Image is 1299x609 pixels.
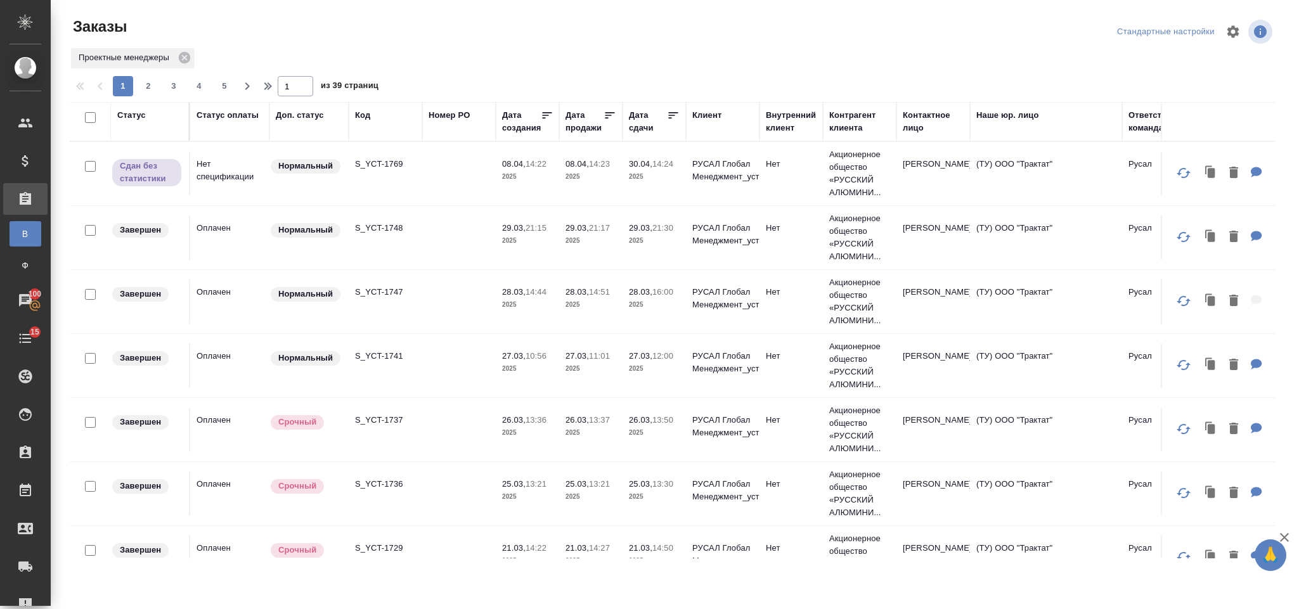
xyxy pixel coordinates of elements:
p: 2025 [629,426,680,439]
p: 14:22 [526,159,546,169]
p: 14:23 [589,159,610,169]
div: Выставляется автоматически, если на указанный объем услуг необходимо больше времени в стандартном... [269,414,342,431]
td: Оплачен [190,535,269,580]
p: 25.03, [565,479,589,489]
div: Дата создания [502,109,541,134]
p: Нет [766,350,817,362]
p: 2025 [565,362,616,375]
p: Завершен [120,416,161,428]
span: В [16,228,35,240]
button: Клонировать [1199,160,1223,186]
div: Статус по умолчанию для стандартных заказов [269,286,342,303]
p: 28.03, [629,287,652,297]
p: 13:21 [589,479,610,489]
div: Наше юр. лицо [976,109,1039,122]
p: Нет [766,158,817,170]
div: split button [1114,22,1218,42]
span: 3 [164,80,184,93]
p: S_YCT-1736 [355,478,416,490]
p: 29.03, [502,223,526,233]
td: Оплачен [190,471,269,516]
p: Нормальный [278,288,333,300]
span: Ф [16,259,35,272]
p: 2025 [629,298,680,311]
td: [PERSON_NAME] [896,343,970,388]
td: (ТУ) ООО "Трактат" [970,407,1122,452]
div: Код [355,109,370,122]
p: S_YCT-1747 [355,286,416,298]
a: В [10,221,41,247]
p: Акционерное общество «РУССКИЙ АЛЮМИНИ... [829,404,890,455]
button: Удалить [1223,288,1244,314]
p: Нет [766,222,817,234]
div: Проектные менеджеры [71,48,195,68]
p: РУСАЛ Глобал Менеджмент_уст [692,222,753,247]
div: Клиент [692,109,721,122]
p: Нет [766,542,817,555]
p: 13:21 [526,479,546,489]
div: Контактное лицо [903,109,964,134]
p: 26.03, [565,415,589,425]
p: 26.03, [502,415,526,425]
p: 2025 [502,298,553,311]
p: 27.03, [502,351,526,361]
div: Статус по умолчанию для стандартных заказов [269,350,342,367]
p: 14:24 [652,159,673,169]
td: Русал [1122,151,1196,196]
p: 13:37 [589,415,610,425]
td: [PERSON_NAME] [896,215,970,260]
p: Нормальный [278,352,333,364]
td: Русал [1122,471,1196,516]
td: (ТУ) ООО "Трактат" [970,535,1122,580]
p: 10:56 [526,351,546,361]
p: S_YCT-1748 [355,222,416,234]
p: 12:00 [652,351,673,361]
p: Нормальный [278,160,333,172]
button: Обновить [1168,222,1199,252]
button: Обновить [1168,542,1199,572]
p: S_YCT-1737 [355,414,416,426]
td: Русал [1122,407,1196,452]
td: [PERSON_NAME] [896,471,970,516]
div: Статус оплаты [197,109,259,122]
p: 21:17 [589,223,610,233]
td: [PERSON_NAME] [896,279,970,324]
button: Клонировать [1199,224,1223,250]
p: 30.04, [629,159,652,169]
button: Обновить [1168,414,1199,444]
div: Выставляет КМ при направлении счета или после выполнения всех работ/сдачи заказа клиенту. Окончат... [111,286,183,303]
button: Клонировать [1199,288,1223,314]
p: 13:50 [652,415,673,425]
p: 2025 [629,362,680,375]
p: Сдан без статистики [120,160,174,185]
div: Внутренний клиент [766,109,817,134]
a: Ф [10,253,41,278]
button: Обновить [1168,286,1199,316]
div: Дата продажи [565,109,604,134]
span: 15 [23,326,47,338]
span: из 39 страниц [321,78,378,96]
div: Дата сдачи [629,109,667,134]
td: [PERSON_NAME] [896,151,970,196]
td: (ТУ) ООО "Трактат" [970,151,1122,196]
span: 🙏 [1260,542,1281,568]
p: 2025 [502,362,553,375]
p: Акционерное общество «РУССКИЙ АЛЮМИНИ... [829,532,890,583]
td: Оплачен [190,407,269,452]
p: 14:22 [526,543,546,553]
p: Акционерное общество «РУССКИЙ АЛЮМИНИ... [829,276,890,327]
p: 2025 [629,555,680,567]
div: Выставляется автоматически, если на указанный объем услуг необходимо больше времени в стандартном... [269,478,342,495]
p: 21.03, [502,543,526,553]
button: Удалить [1223,160,1244,186]
button: Удалить [1223,416,1244,442]
div: Выставляет КМ при направлении счета или после выполнения всех работ/сдачи заказа клиенту. Окончат... [111,350,183,367]
p: 25.03, [629,479,652,489]
button: 3 [164,76,184,96]
td: Оплачен [190,343,269,388]
p: 28.03, [502,287,526,297]
p: 16:00 [652,287,673,297]
p: S_YCT-1741 [355,350,416,362]
p: Акционерное общество «РУССКИЙ АЛЮМИНИ... [829,212,890,263]
p: 2025 [565,170,616,183]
